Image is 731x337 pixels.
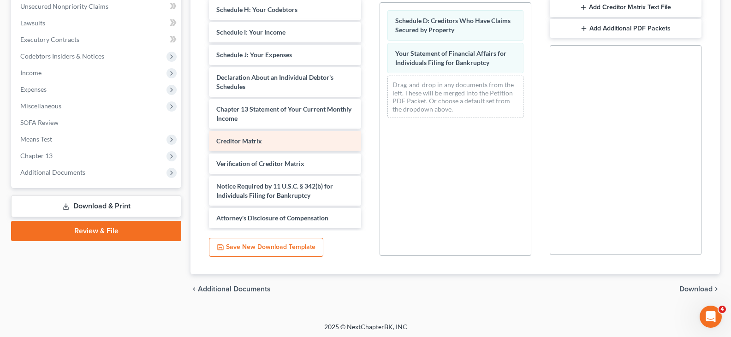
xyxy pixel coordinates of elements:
span: Declaration About an Individual Debtor's Schedules [216,73,333,90]
a: Review & File [11,221,181,241]
button: Download chevron_right [679,285,720,293]
span: Additional Documents [198,285,271,293]
iframe: Intercom live chat [700,306,722,328]
span: Download [679,285,713,293]
a: Download & Print [11,195,181,217]
button: Add Additional PDF Packets [550,19,701,38]
a: Lawsuits [13,15,181,31]
span: SOFA Review [20,118,59,126]
span: Schedule J: Your Expenses [216,51,292,59]
button: Save New Download Template [209,238,323,257]
a: SOFA Review [13,114,181,131]
span: Chapter 13 [20,152,53,160]
span: Miscellaneous [20,102,61,110]
span: Executory Contracts [20,35,79,43]
span: Means Test [20,135,52,143]
span: Expenses [20,85,47,93]
a: Executory Contracts [13,31,181,48]
i: chevron_left [190,285,198,293]
span: Lawsuits [20,19,45,27]
span: Schedule I: Your Income [216,28,285,36]
span: Schedule H: Your Codebtors [216,6,297,13]
span: Schedule D: Creditors Who Have Claims Secured by Property [395,17,511,34]
span: Notice Required by 11 U.S.C. § 342(b) for Individuals Filing for Bankruptcy [216,182,333,199]
div: Drag-and-drop in any documents from the left. These will be merged into the Petition PDF Packet. ... [387,76,523,118]
a: chevron_left Additional Documents [190,285,271,293]
span: Creditor Matrix [216,137,262,145]
span: Chapter 13 Statement of Your Current Monthly Income [216,105,351,122]
i: chevron_right [713,285,720,293]
span: Additional Documents [20,168,85,176]
span: Attorney's Disclosure of Compensation [216,214,328,222]
span: 4 [719,306,726,313]
span: Codebtors Insiders & Notices [20,52,104,60]
span: Verification of Creditor Matrix [216,160,304,167]
span: Unsecured Nonpriority Claims [20,2,108,10]
span: Income [20,69,42,77]
span: Your Statement of Financial Affairs for Individuals Filing for Bankruptcy [395,49,506,66]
